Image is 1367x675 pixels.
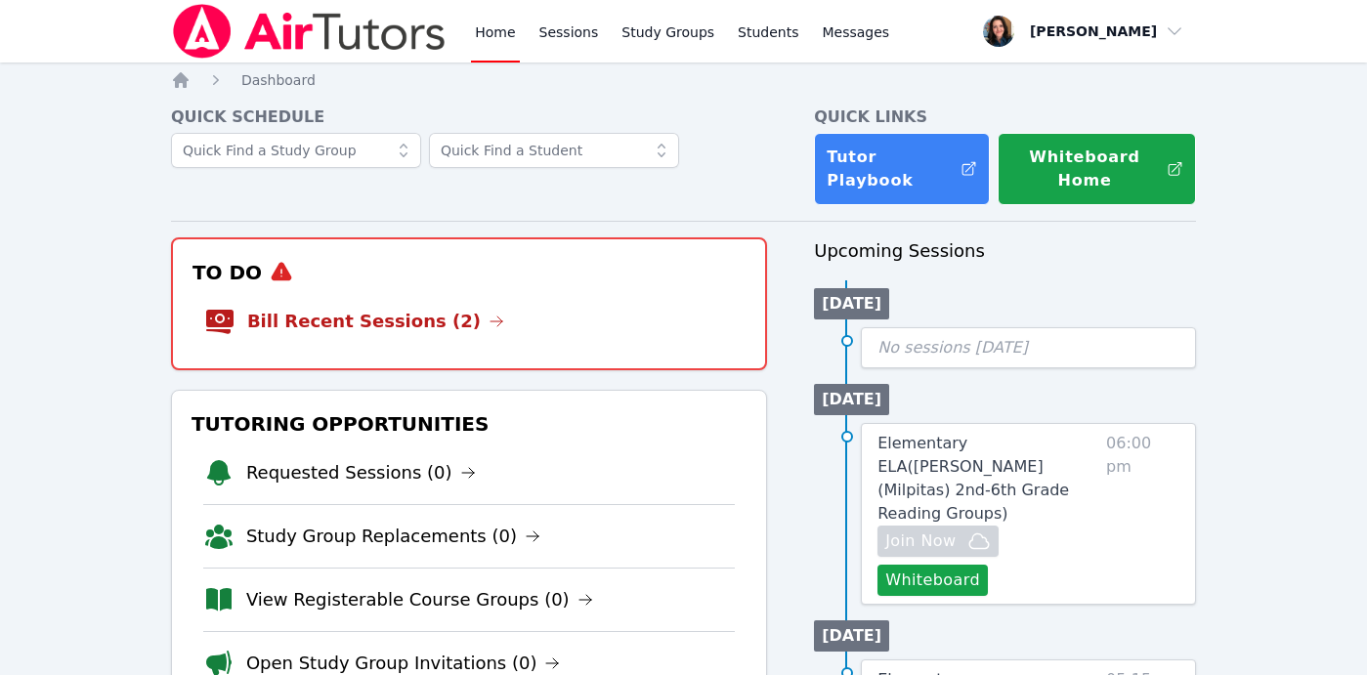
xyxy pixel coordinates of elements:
button: Join Now [877,526,999,557]
span: Dashboard [241,72,316,88]
li: [DATE] [814,384,889,415]
a: Requested Sessions (0) [246,459,476,486]
h3: To Do [189,255,749,290]
input: Quick Find a Study Group [171,133,421,168]
span: 06:00 pm [1106,432,1179,596]
h4: Quick Links [814,105,1196,129]
a: Study Group Replacements (0) [246,523,540,550]
li: [DATE] [814,620,889,652]
a: View Registerable Course Groups (0) [246,586,593,613]
img: Air Tutors [171,4,448,59]
a: Tutor Playbook [814,133,990,205]
h3: Tutoring Opportunities [188,406,750,442]
span: Join Now [885,529,956,553]
button: Whiteboard Home [998,133,1196,205]
span: Elementary ELA ( [PERSON_NAME] (Milpitas) 2nd-6th Grade Reading Groups ) [877,434,1069,523]
h4: Quick Schedule [171,105,767,129]
input: Quick Find a Student [429,133,679,168]
nav: Breadcrumb [171,70,1196,90]
a: Elementary ELA([PERSON_NAME] (Milpitas) 2nd-6th Grade Reading Groups) [877,432,1098,526]
li: [DATE] [814,288,889,319]
a: Dashboard [241,70,316,90]
span: No sessions [DATE] [877,338,1028,357]
span: Messages [823,22,890,42]
button: Whiteboard [877,565,988,596]
a: Bill Recent Sessions (2) [247,308,504,335]
h3: Upcoming Sessions [814,237,1196,265]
